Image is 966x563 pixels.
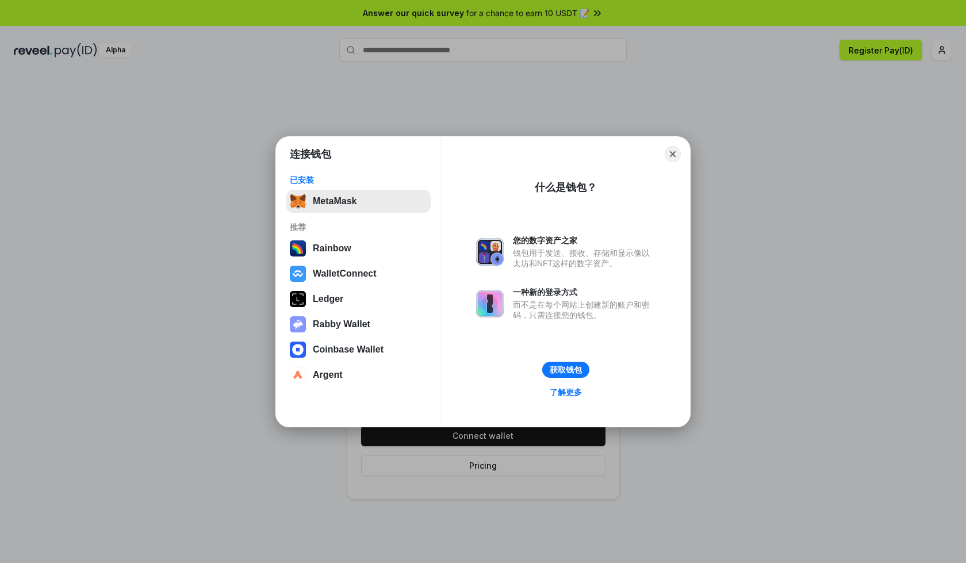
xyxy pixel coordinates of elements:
[513,235,655,246] div: 您的数字资产之家
[290,266,306,282] img: svg+xml,%3Csvg%20width%3D%2228%22%20height%3D%2228%22%20viewBox%3D%220%200%2028%2028%22%20fill%3D...
[313,319,370,330] div: Rabby Wallet
[313,344,384,355] div: Coinbase Wallet
[542,362,589,378] button: 获取钱包
[290,193,306,209] img: svg+xml,%3Csvg%20fill%3D%22none%22%20height%3D%2233%22%20viewBox%3D%220%200%2035%2033%22%20width%...
[313,294,343,304] div: Ledger
[535,181,597,194] div: 什么是钱包？
[286,288,431,311] button: Ledger
[286,237,431,260] button: Rainbow
[313,243,351,254] div: Rainbow
[290,147,331,161] h1: 连接钱包
[550,387,582,397] div: 了解更多
[286,363,431,386] button: Argent
[286,190,431,213] button: MetaMask
[286,313,431,336] button: Rabby Wallet
[290,367,306,383] img: svg+xml,%3Csvg%20width%3D%2228%22%20height%3D%2228%22%20viewBox%3D%220%200%2028%2028%22%20fill%3D...
[290,342,306,358] img: svg+xml,%3Csvg%20width%3D%2228%22%20height%3D%2228%22%20viewBox%3D%220%200%2028%2028%22%20fill%3D...
[313,269,377,279] div: WalletConnect
[476,290,504,317] img: svg+xml,%3Csvg%20xmlns%3D%22http%3A%2F%2Fwww.w3.org%2F2000%2Fsvg%22%20fill%3D%22none%22%20viewBox...
[290,240,306,256] img: svg+xml,%3Csvg%20width%3D%22120%22%20height%3D%22120%22%20viewBox%3D%220%200%20120%20120%22%20fil...
[550,365,582,375] div: 获取钱包
[513,300,655,320] div: 而不是在每个网站上创建新的账户和密码，只需连接您的钱包。
[290,222,427,232] div: 推荐
[290,291,306,307] img: svg+xml,%3Csvg%20xmlns%3D%22http%3A%2F%2Fwww.w3.org%2F2000%2Fsvg%22%20width%3D%2228%22%20height%3...
[290,316,306,332] img: svg+xml,%3Csvg%20xmlns%3D%22http%3A%2F%2Fwww.w3.org%2F2000%2Fsvg%22%20fill%3D%22none%22%20viewBox...
[513,287,655,297] div: 一种新的登录方式
[313,196,356,206] div: MetaMask
[665,146,681,162] button: Close
[286,338,431,361] button: Coinbase Wallet
[476,238,504,266] img: svg+xml,%3Csvg%20xmlns%3D%22http%3A%2F%2Fwww.w3.org%2F2000%2Fsvg%22%20fill%3D%22none%22%20viewBox...
[543,385,589,400] a: 了解更多
[513,248,655,269] div: 钱包用于发送、接收、存储和显示像以太坊和NFT这样的数字资产。
[290,175,427,185] div: 已安装
[313,370,343,380] div: Argent
[286,262,431,285] button: WalletConnect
